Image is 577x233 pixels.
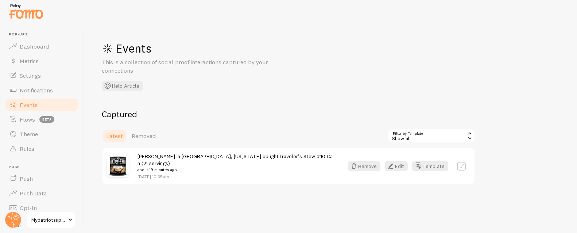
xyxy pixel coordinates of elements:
[20,175,33,182] span: Push
[4,127,80,141] a: Theme
[138,173,335,180] p: [DATE] 10:35am
[20,43,49,50] span: Dashboard
[4,68,80,83] a: Settings
[20,145,34,152] span: Rules
[4,112,80,127] a: Flows beta
[20,190,47,197] span: Push Data
[102,108,475,120] h2: Captured
[348,161,380,171] button: Remove
[106,132,123,140] span: Latest
[26,211,75,229] a: Mypatriotsupply
[107,155,129,177] img: RH-Traveler_s-Stew_small.jpg
[385,161,412,171] a: Edit
[20,87,53,94] span: Notifications
[31,215,66,224] span: Mypatriotsupply
[39,116,54,123] span: beta
[127,129,160,143] a: Removed
[385,161,408,171] button: Edit
[4,98,80,112] a: Events
[4,171,80,186] a: Push
[20,204,37,211] span: Opt-In
[4,200,80,215] a: Opt-In
[102,41,321,56] h1: Events
[9,165,80,169] span: Push
[388,129,475,143] div: Show all
[138,153,333,167] a: Traveler's Stew #10 Can (21 servings)
[20,72,41,79] span: Settings
[102,58,277,75] p: This is a collection of social proof interactions captured by your connections
[20,116,35,123] span: Flows
[20,130,38,138] span: Theme
[102,81,143,91] button: Help Article
[138,153,335,173] span: [PERSON_NAME] in [GEOGRAPHIC_DATA], [US_STATE] bought
[20,57,39,65] span: Metrics
[4,186,80,200] a: Push Data
[132,132,156,140] span: Removed
[4,54,80,68] a: Metrics
[4,83,80,98] a: Notifications
[9,32,80,37] span: Pop-ups
[20,101,38,108] span: Events
[8,2,44,20] img: fomo-relay-logo-orange.svg
[412,161,448,171] button: Template
[4,141,80,156] a: Rules
[4,39,80,54] a: Dashboard
[102,129,127,143] a: Latest
[138,167,335,173] small: about 19 minutes ago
